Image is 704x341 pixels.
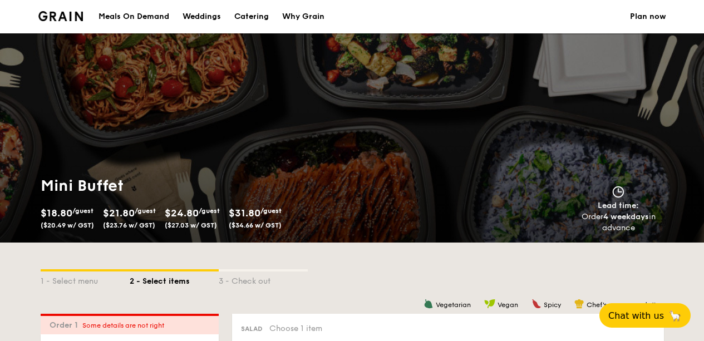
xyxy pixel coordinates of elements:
[531,299,541,309] img: icon-spicy.37a8142b.svg
[199,207,220,215] span: /guest
[103,207,135,219] span: $21.80
[598,201,639,210] span: Lead time:
[50,320,82,330] span: Order 1
[603,212,649,221] strong: 4 weekdays
[587,301,664,309] span: Chef's recommendation
[498,301,518,309] span: Vegan
[103,221,155,229] span: ($23.76 w/ GST)
[241,325,263,333] span: Salad
[72,207,93,215] span: /guest
[610,186,627,198] img: icon-clock.2db775ea.svg
[424,299,434,309] img: icon-vegetarian.fe4039eb.svg
[135,207,156,215] span: /guest
[544,301,561,309] span: Spicy
[165,207,199,219] span: $24.80
[668,309,682,322] span: 🦙
[599,303,691,328] button: Chat with us🦙
[41,176,348,196] h1: Mini Buffet
[574,299,584,309] img: icon-chef-hat.a58ddaea.svg
[569,211,668,234] div: Order in advance
[38,11,83,21] a: Logotype
[41,221,94,229] span: ($20.49 w/ GST)
[484,299,495,309] img: icon-vegan.f8ff3823.svg
[41,271,130,287] div: 1 - Select menu
[219,271,308,287] div: 3 - Check out
[165,221,217,229] span: ($27.03 w/ GST)
[436,301,471,309] span: Vegetarian
[260,207,282,215] span: /guest
[38,11,83,21] img: Grain
[41,207,72,219] span: $18.80
[229,221,282,229] span: ($34.66 w/ GST)
[130,271,219,287] div: 2 - Select items
[608,310,664,321] span: Chat with us
[269,324,322,333] span: Choose 1 item
[82,322,164,329] span: Some details are not right
[229,207,260,219] span: $31.80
